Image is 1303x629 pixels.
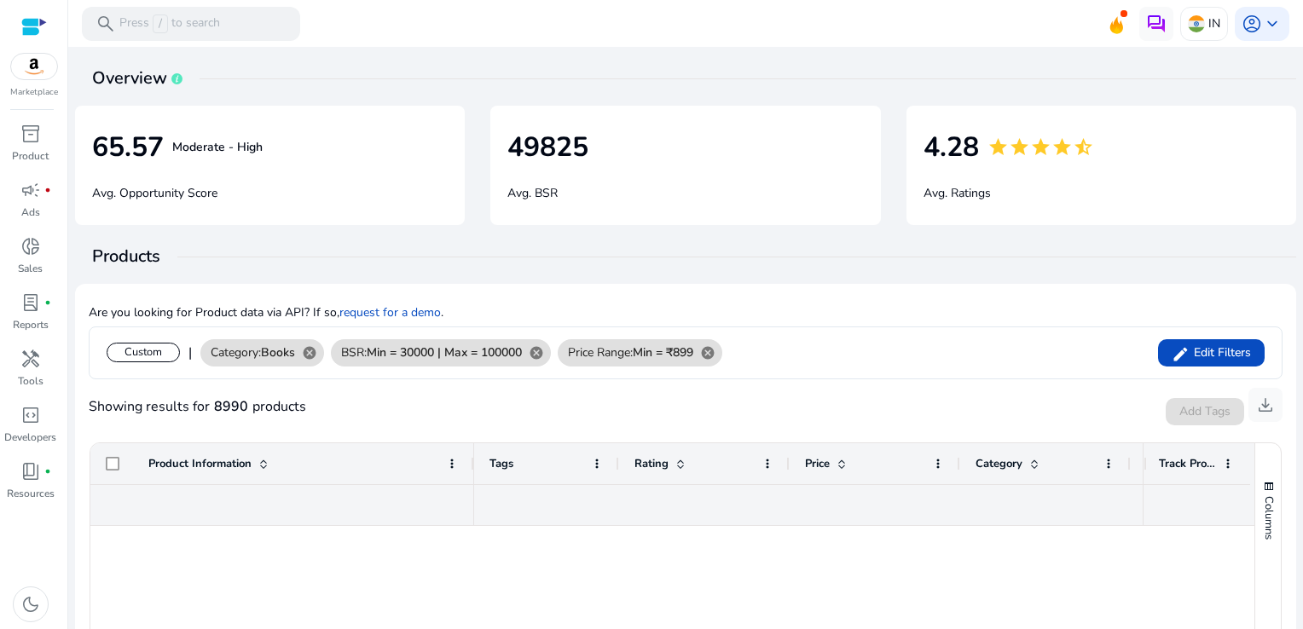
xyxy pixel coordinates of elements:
span: dark_mode [20,594,41,615]
mat-icon: cancel [693,345,722,361]
span: Tags [489,456,513,471]
span: Price [805,456,830,471]
span: Product Information [148,456,252,471]
span: lab_profile [20,292,41,313]
p: Avg. Ratings [924,176,1279,202]
span: search [96,14,116,34]
button: Edit Filters [1158,339,1265,366]
p: IN [1208,9,1220,38]
p: Tools [18,373,43,389]
span: inventory_2 [20,124,41,144]
div: Showing results for products [89,396,306,417]
h4: 65.57 [92,131,164,164]
span: fiber_manual_record [44,187,51,193]
span: book_4 [20,461,41,482]
h4: Overview [92,68,1296,89]
span: / [153,14,168,33]
span: fiber_manual_record [44,299,51,306]
span: Track Product [1159,456,1216,471]
span: donut_small [20,236,41,257]
button: download [1248,388,1283,422]
p: Marketplace [10,86,58,99]
span: Price Range: [568,343,693,361]
span: code_blocks [20,405,41,425]
mat-icon: star [1030,136,1051,158]
span: Category [976,456,1022,471]
span: campaign [20,180,41,200]
p: Sales [18,261,43,276]
mat-icon: star_half [1073,136,1094,158]
p: Are you looking for Product data via API? If so, . [89,303,443,321]
b: Min = ₹899 [633,344,693,361]
mat-icon: edit [1172,341,1190,367]
h4: 49825 [507,131,588,164]
span: Rating [634,456,669,471]
span: BSR: [341,343,522,361]
h4: 4.28 [924,131,979,164]
mat-icon: cancel [522,345,551,361]
span: download [1255,395,1276,415]
p: Reports [13,317,49,332]
span: keyboard_arrow_down [1262,14,1283,34]
span: handyman [20,349,41,369]
img: in.svg [1188,15,1205,32]
p: Product [12,148,49,164]
mat-icon: star [1009,136,1030,158]
span: Category: [211,343,295,361]
div: Custom [107,343,180,362]
a: request for a demo [339,304,441,320]
mat-icon: cancel [295,345,324,361]
p: Resources [7,486,55,501]
span: fiber_manual_record [44,468,51,475]
b: Moderate - High [172,139,263,155]
mat-icon: star [1051,136,1073,158]
span: Edit Filters [1190,344,1251,361]
p: Avg. Opportunity Score [92,176,448,202]
p: Ads [21,205,40,220]
b: Min = 30000 | Max = 100000 [367,344,522,361]
div: | [188,343,192,363]
b: Books [261,344,295,361]
span: account_circle [1242,14,1262,34]
span: Columns [1261,496,1277,540]
p: Press to search [119,14,220,33]
b: 8990 [210,396,252,417]
p: Developers [4,430,56,445]
mat-icon: star [987,136,1009,158]
img: amazon.svg [11,54,57,79]
p: Avg. BSR [507,176,863,202]
h4: Products [92,246,1296,267]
